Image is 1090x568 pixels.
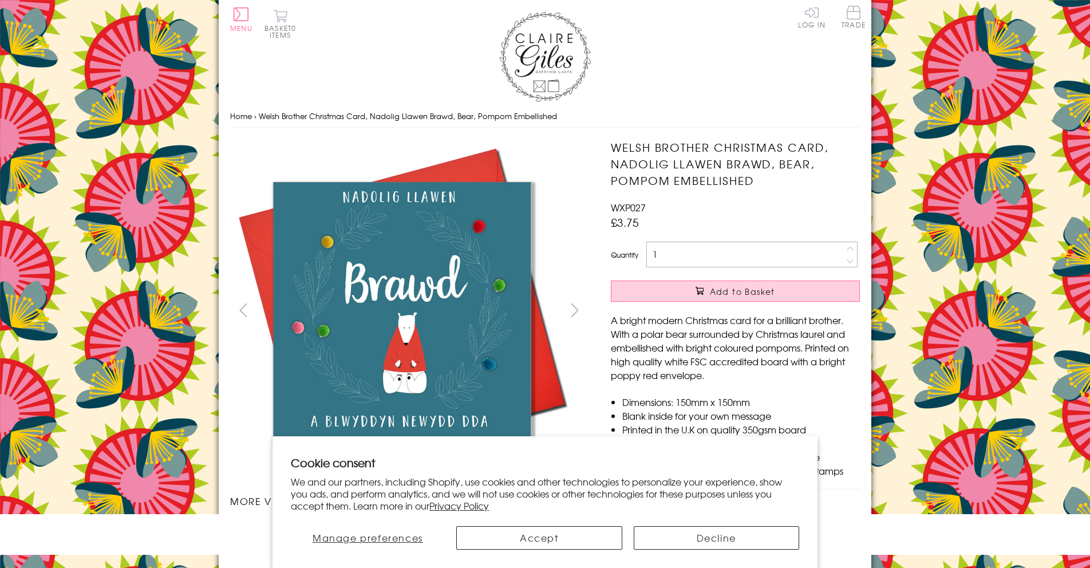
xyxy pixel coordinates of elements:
[611,250,638,260] label: Quantity
[499,11,591,102] img: Claire Giles Greetings Cards
[611,313,860,382] p: A bright modern Christmas card for a brilliant brother. With a polar bear surrounded by Christmas...
[611,139,860,188] h1: Welsh Brother Christmas Card, Nadolig Llawen Brawd, Bear, Pompom Embellished
[842,6,866,30] a: Trade
[264,9,296,38] button: Basket0 items
[622,409,860,423] li: Blank inside for your own message
[230,7,252,31] button: Menu
[230,111,252,121] a: Home
[259,111,557,121] span: Welsh Brother Christmas Card, Nadolig Llawen Brawd, Bear, Pompom Embellished
[798,6,826,28] a: Log In
[611,214,639,230] span: £3.75
[429,499,489,512] a: Privacy Policy
[456,526,622,550] button: Accept
[634,526,800,550] button: Decline
[710,286,775,297] span: Add to Basket
[291,476,799,511] p: We and our partners, including Shopify, use cookies and other technologies to personalize your ex...
[291,455,799,471] h2: Cookie consent
[611,200,646,214] span: WXP027
[622,423,860,436] li: Printed in the U.K on quality 350gsm board
[622,395,860,409] li: Dimensions: 150mm x 150mm
[230,23,252,33] span: Menu
[254,111,256,121] span: ›
[230,494,588,508] h3: More views
[230,105,860,128] nav: breadcrumbs
[230,139,574,483] img: Welsh Brother Christmas Card, Nadolig Llawen Brawd, Bear, Pompom Embellished
[313,531,423,545] span: Manage preferences
[270,23,296,40] span: 0 items
[230,297,256,323] button: prev
[842,6,866,28] span: Trade
[562,297,588,323] button: next
[588,139,931,483] img: Welsh Brother Christmas Card, Nadolig Llawen Brawd, Bear, Pompom Embellished
[611,281,860,302] button: Add to Basket
[291,526,445,550] button: Manage preferences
